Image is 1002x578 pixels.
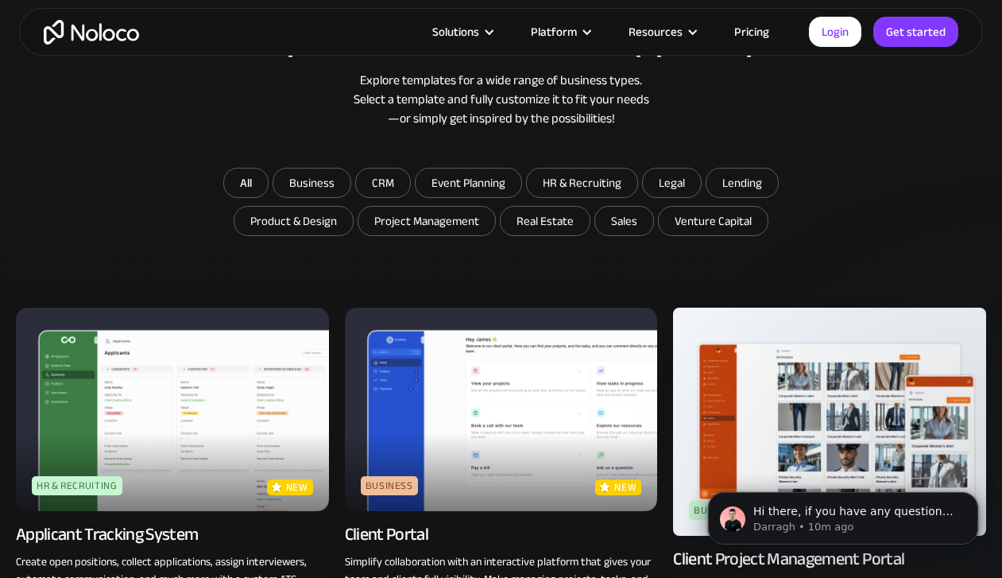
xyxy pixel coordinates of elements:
[16,523,199,545] div: Applicant Tracking System
[432,21,479,42] div: Solutions
[629,21,683,42] div: Resources
[511,21,609,42] div: Platform
[286,479,308,495] p: new
[16,71,986,128] div: Explore templates for a wide range of business types. Select a template and fully customize it to...
[223,168,269,198] a: All
[614,479,636,495] p: new
[809,17,861,47] a: Login
[44,20,139,45] a: home
[412,21,511,42] div: Solutions
[531,21,577,42] div: Platform
[673,548,904,570] div: Client Project Management Portal
[609,21,714,42] div: Resources
[345,523,428,545] div: Client Portal
[684,459,1002,570] iframe: Intercom notifications message
[184,168,819,240] form: Email Form
[32,476,122,495] div: HR & Recruiting
[361,476,418,495] div: Business
[873,17,958,47] a: Get started
[714,21,789,42] a: Pricing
